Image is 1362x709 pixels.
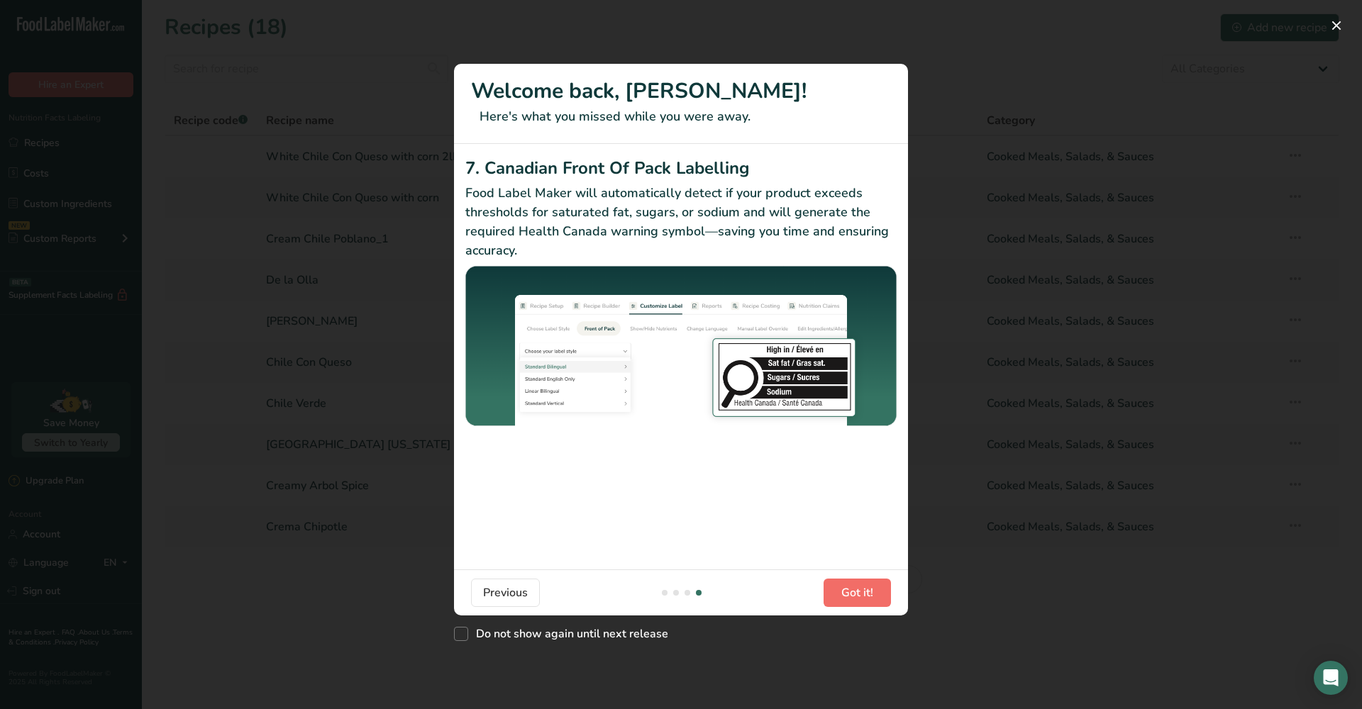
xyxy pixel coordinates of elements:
[483,584,528,601] span: Previous
[471,107,891,126] p: Here's what you missed while you were away.
[465,155,897,181] h2: 7. Canadian Front Of Pack Labelling
[824,579,891,607] button: Got it!
[471,579,540,607] button: Previous
[465,184,897,260] p: Food Label Maker will automatically detect if your product exceeds thresholds for saturated fat, ...
[471,75,891,107] h1: Welcome back, [PERSON_NAME]!
[465,266,897,428] img: Canadian Front Of Pack Labelling
[841,584,873,601] span: Got it!
[468,627,668,641] span: Do not show again until next release
[1314,661,1348,695] div: Open Intercom Messenger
